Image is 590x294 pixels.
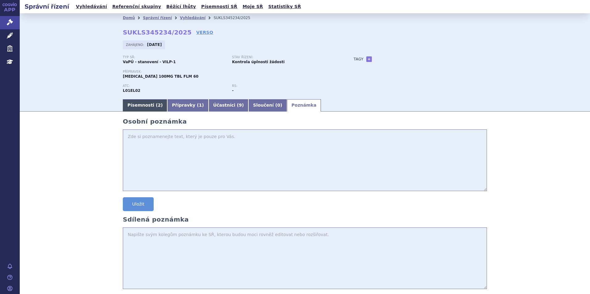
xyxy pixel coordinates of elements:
li: SUKLS345234/2025 [214,13,258,22]
p: Stav řízení: [232,55,335,59]
strong: AKALABRUTINIB [123,88,140,93]
a: Účastníci (9) [209,99,248,112]
a: Přípravky (1) [167,99,208,112]
span: 2 [158,103,161,108]
a: Domů [123,16,135,20]
p: ATC: [123,84,226,88]
h2: Osobní poznámka [123,118,487,125]
a: Vyhledávání [74,2,109,11]
a: Referenční skupiny [110,2,163,11]
span: 1 [199,103,202,108]
strong: - [232,88,234,93]
p: Přípravek: [123,70,341,74]
span: 0 [277,103,280,108]
h3: Tagy [354,55,364,63]
a: VERSO [196,29,213,35]
a: Písemnosti SŘ [199,2,239,11]
a: Poznámka [287,99,321,112]
a: Statistiky SŘ [266,2,303,11]
h2: Sdílená poznámka [123,216,487,223]
strong: VaPÚ - stanovení - VILP-1 [123,60,176,64]
span: Zahájeno: [126,42,145,47]
a: Sloučení (0) [248,99,287,112]
strong: [DATE] [147,43,162,47]
a: Moje SŘ [241,2,265,11]
a: Písemnosti (2) [123,99,167,112]
span: 9 [239,103,242,108]
button: Uložit [123,197,154,211]
strong: SUKLS345234/2025 [123,29,192,36]
a: Vyhledávání [180,16,206,20]
a: + [366,56,372,62]
span: [MEDICAL_DATA] 100MG TBL FLM 60 [123,74,198,79]
a: Běžící lhůty [164,2,198,11]
p: RS: [232,84,335,88]
strong: Kontrola úplnosti žádosti [232,60,285,64]
p: Typ SŘ: [123,55,226,59]
h2: Správní řízení [20,2,74,11]
a: Správní řízení [143,16,172,20]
